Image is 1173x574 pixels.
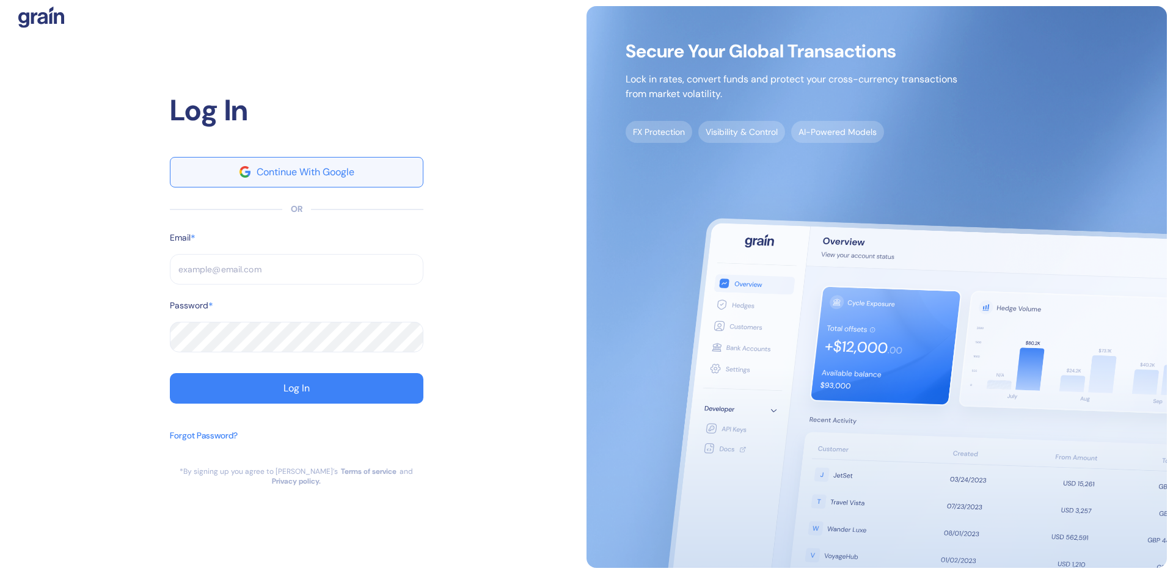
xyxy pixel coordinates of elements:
a: Terms of service [341,467,396,476]
button: googleContinue With Google [170,157,423,187]
a: Privacy policy. [272,476,321,486]
span: AI-Powered Models [791,121,884,143]
span: Secure Your Global Transactions [626,45,957,57]
button: Log In [170,373,423,404]
input: example@email.com [170,254,423,285]
div: and [400,467,413,476]
button: Forgot Password? [170,423,238,467]
div: OR [291,203,302,216]
img: google [239,166,250,177]
span: FX Protection [626,121,692,143]
label: Password [170,299,208,312]
img: logo [18,6,64,28]
div: Log In [283,383,310,393]
div: Continue With Google [257,167,354,177]
div: *By signing up you agree to [PERSON_NAME]’s [180,467,338,476]
p: Lock in rates, convert funds and protect your cross-currency transactions from market volatility. [626,72,957,101]
label: Email [170,231,191,244]
div: Forgot Password? [170,429,238,442]
span: Visibility & Control [698,121,785,143]
img: signup-main-image [586,6,1167,568]
div: Log In [170,89,423,133]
